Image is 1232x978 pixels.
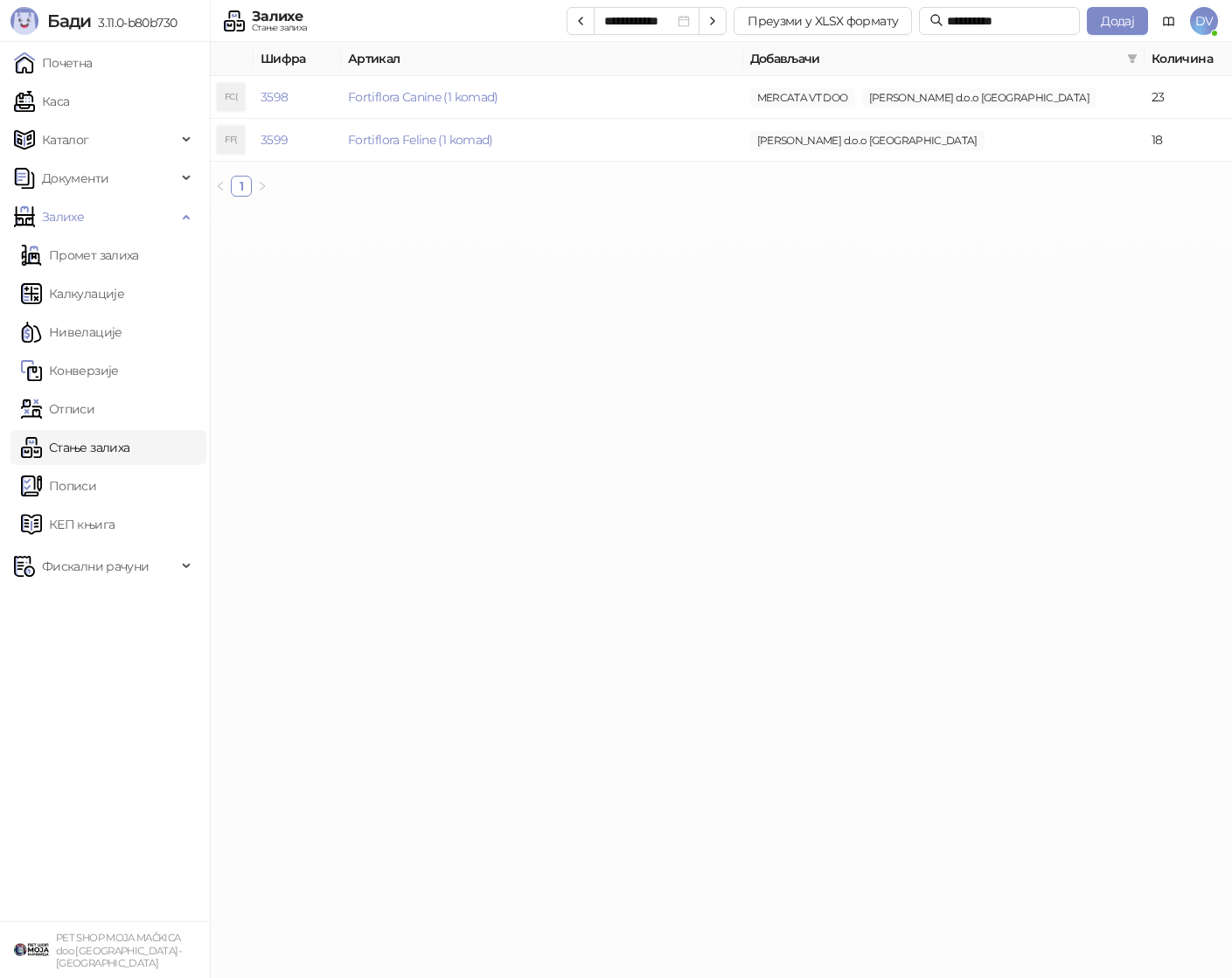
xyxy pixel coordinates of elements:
a: 3599 [261,132,288,148]
span: MERCATA VT DOO [750,88,855,108]
th: Шифра [254,42,341,76]
span: left [215,181,226,191]
span: [PERSON_NAME] d.o.o [GEOGRAPHIC_DATA] [862,88,1096,108]
a: Fortiflora Feline (1 komad) [348,132,493,148]
span: Добављачи [750,49,1121,68]
span: Документи [42,161,108,196]
li: 1 [231,176,252,197]
a: Отписи [21,392,94,427]
th: Артикал [341,42,743,76]
div: Стање залиха [252,24,307,32]
button: left [210,176,231,197]
span: right [257,181,268,191]
a: Каса [14,84,69,119]
li: Претходна страна [210,176,231,197]
span: Додај [1101,13,1134,29]
a: КЕП књига [21,507,115,542]
a: 1 [232,177,251,196]
button: right [252,176,273,197]
span: Фискални рачуни [42,549,149,584]
div: FC( [217,83,245,111]
span: 3.11.0-b80b730 [91,15,177,31]
a: Fortiflora Canine (1 komad) [348,89,498,105]
td: Fortiflora Feline (1 komad) [341,119,743,162]
td: 23 [1145,76,1232,119]
a: Документација [1155,7,1183,35]
span: Бади [47,10,91,31]
a: Промет залиха [21,238,139,273]
a: Пописи [21,468,96,503]
button: Додај [1087,7,1148,35]
a: Калкулације [21,276,124,311]
li: Следећа страна [252,176,273,197]
a: Нивелације [21,315,122,350]
a: Почетна [14,45,93,80]
span: filter [1127,53,1138,64]
a: Стање залиха [21,430,129,465]
small: PET SHOP MOJA MAČKICA doo [GEOGRAPHIC_DATA]-[GEOGRAPHIC_DATA] [56,932,181,969]
td: 18 [1145,119,1232,162]
span: filter [1124,45,1141,72]
div: FF( [217,126,245,154]
span: DV [1190,7,1218,35]
span: [PERSON_NAME] d.o.o [GEOGRAPHIC_DATA] [750,131,985,150]
span: Залихе [42,199,84,234]
button: Преузми у XLSX формату [734,7,912,35]
img: Logo [10,7,38,35]
img: 64x64-companyLogo-9f44b8df-f022-41eb-b7d6-300ad218de09.png [14,933,49,968]
a: 3598 [261,89,288,105]
span: Каталог [42,122,89,157]
th: Добављачи [743,42,1145,76]
td: Fortiflora Canine (1 komad) [341,76,743,119]
th: Количина [1145,42,1232,76]
div: Залихе [252,10,307,24]
a: Конверзије [21,353,119,388]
